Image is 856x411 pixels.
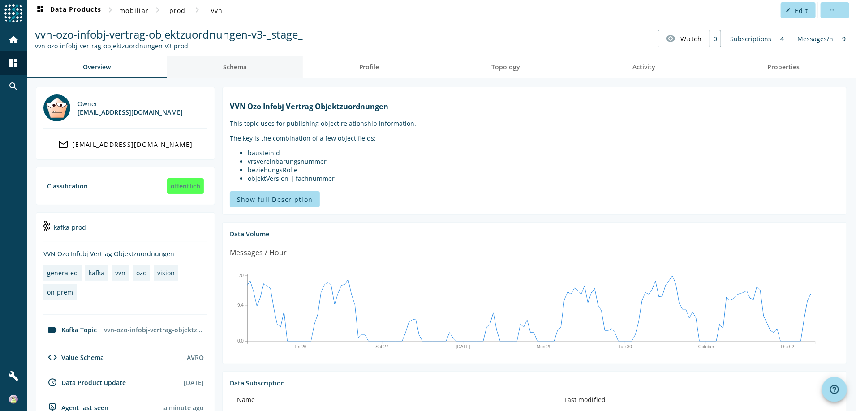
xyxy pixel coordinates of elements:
mat-icon: mail_outline [58,139,69,150]
div: vision [157,269,175,277]
p: This topic uses for publishing object relationship information. [230,119,839,128]
div: vvn-ozo-infobj-vertrag-objektzuordnungen-v3-prod [100,322,207,338]
div: 0 [710,30,721,47]
mat-icon: label [47,325,58,335]
text: 9.4 [237,303,244,308]
div: Data Product update [43,377,126,388]
div: [EMAIL_ADDRESS][DOMAIN_NAME] [73,140,193,149]
mat-icon: edit [786,8,791,13]
mat-icon: search [8,81,19,92]
div: Classification [47,182,88,190]
span: Activity [632,64,655,70]
span: vvn [211,6,223,15]
span: Edit [795,6,809,15]
mat-icon: code [47,352,58,363]
div: [EMAIL_ADDRESS][DOMAIN_NAME] [77,108,183,116]
span: prod [169,6,186,15]
li: vrsvereinbarungsnummer [248,157,839,166]
span: Topology [491,64,520,70]
div: vvn [115,269,125,277]
div: Messages / Hour [230,247,287,258]
text: [DATE] [456,344,470,349]
mat-icon: build [8,371,19,381]
mat-icon: home [8,34,19,45]
mat-icon: more_horiz [830,8,834,13]
div: kafka-prod [43,220,207,242]
mat-icon: chevron_right [105,4,116,15]
span: Data Products [35,5,101,16]
button: Watch [658,30,710,47]
p: The key is the combination of a few object fields: [230,134,839,142]
div: ozo [136,269,146,277]
div: kafka [89,269,104,277]
text: 70 [239,273,244,278]
img: spoud-logo.svg [4,4,22,22]
div: Kafka Topic [43,325,97,335]
div: Data Subscription [230,379,839,387]
div: Kafka Topic: vvn-ozo-infobj-vertrag-objektzuordnungen-v3-prod [35,42,303,50]
button: mobiliar [116,2,152,18]
button: prod [163,2,192,18]
mat-icon: chevron_right [152,4,163,15]
span: vvn-ozo-infobj-vertrag-objektzuordnungen-v3-_stage_ [35,27,303,42]
div: Data Volume [230,230,839,238]
div: AVRO [187,353,204,362]
mat-icon: dashboard [8,58,19,68]
mat-icon: help_outline [829,384,840,395]
div: Owner [77,99,183,108]
li: beziehungsRolle [248,166,839,174]
div: on-prem [47,288,73,296]
div: [DATE] [184,378,204,387]
button: vvn [202,2,231,18]
text: Mon 29 [537,344,552,349]
mat-icon: chevron_right [192,4,202,15]
h1: VVN Ozo Infobj Vertrag Objektzuordnungen [230,102,839,111]
text: Tue 30 [618,344,632,349]
div: Messages/h [793,30,838,47]
div: generated [47,269,78,277]
span: Profile [359,64,379,70]
text: October [698,344,714,349]
span: Schema [223,64,247,70]
div: VVN Ozo Infobj Vertrag Objektzuordnungen [43,249,207,258]
span: Properties [768,64,800,70]
li: bausteinId [248,149,839,157]
a: [EMAIL_ADDRESS][DOMAIN_NAME] [43,136,207,152]
text: Fri 26 [295,344,307,349]
text: 0.0 [237,338,244,343]
div: 4 [776,30,788,47]
div: öffentlich [167,178,204,194]
span: Overview [83,64,111,70]
div: Subscriptions [726,30,776,47]
text: Thu 02 [780,344,795,349]
img: kafka-prod [43,221,50,231]
button: Edit [781,2,816,18]
text: Sat 27 [375,344,388,349]
span: Watch [681,31,702,47]
li: objektVersion | fachnummer [248,174,839,183]
mat-icon: visibility [666,33,676,44]
button: Show full Description [230,191,320,207]
span: Show full Description [237,195,313,204]
img: vision@mobi.ch [43,94,70,121]
mat-icon: update [47,377,58,388]
img: 2ae0cdfd962ba920f07e2314a1fe6cc2 [9,395,18,404]
span: mobiliar [119,6,149,15]
mat-icon: dashboard [35,5,46,16]
div: Value Schema [43,352,104,363]
div: 9 [838,30,850,47]
button: Data Products [31,2,105,18]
